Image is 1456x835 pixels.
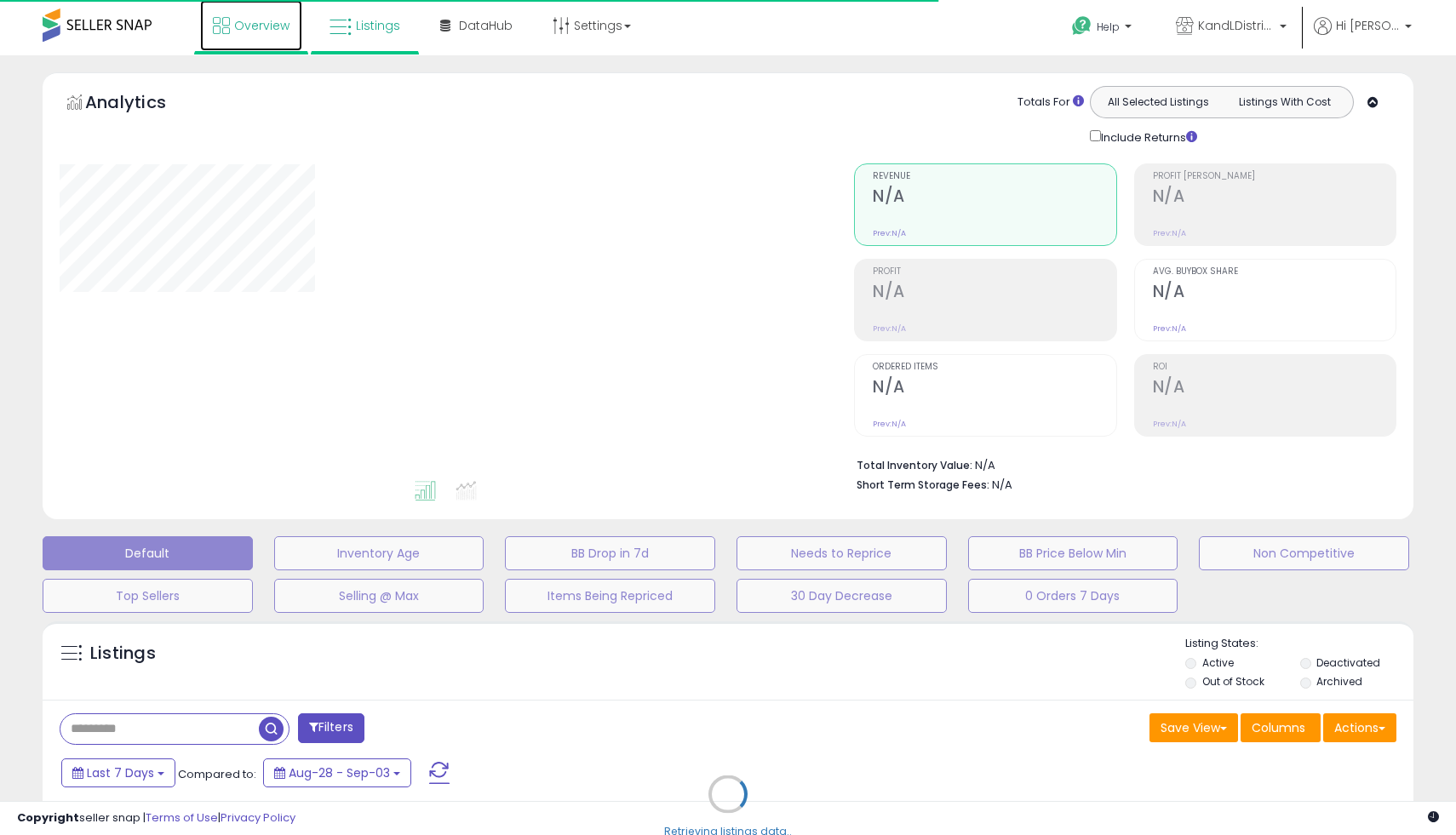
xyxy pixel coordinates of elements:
span: ROI [1153,363,1396,372]
span: Help [1097,20,1120,34]
small: Prev: N/A [873,323,906,334]
h2: N/A [1153,282,1396,305]
span: Hi [PERSON_NAME] [1336,17,1400,34]
button: Listings With Cost [1221,91,1348,113]
strong: Copyright [17,809,79,826]
button: Selling @ Max [274,579,484,613]
small: Prev: N/A [873,228,906,238]
button: 30 Day Decrease [737,579,947,613]
b: Total Inventory Value: [857,458,972,472]
span: Revenue [873,172,1115,181]
a: Hi [PERSON_NAME] [1314,17,1412,55]
button: All Selected Listings [1095,91,1222,113]
button: Items Being Repriced [505,579,715,613]
span: Listings [356,17,400,34]
button: BB Drop in 7d [505,536,715,570]
h2: N/A [873,282,1115,305]
span: Ordered Items [873,363,1115,372]
span: Profit [873,267,1115,277]
span: Avg. Buybox Share [1153,267,1396,277]
div: seller snap | | [17,810,295,826]
small: Prev: N/A [1153,323,1186,334]
button: BB Price Below Min [968,536,1178,570]
span: Profit [PERSON_NAME] [1153,172,1396,181]
button: Top Sellers [43,579,253,613]
h2: N/A [873,186,1115,209]
div: Include Returns [1077,127,1218,146]
span: KandLDistribution LLC [1198,17,1275,34]
span: N/A [992,477,1012,493]
button: Needs to Reprice [737,536,947,570]
span: DataHub [459,17,513,34]
h2: N/A [873,377,1115,400]
i: Get Help [1071,15,1092,37]
h2: N/A [1153,186,1396,209]
a: Help [1058,3,1149,55]
b: Short Term Storage Fees: [857,478,989,492]
button: Non Competitive [1199,536,1409,570]
h5: Analytics [85,90,199,118]
button: Inventory Age [274,536,484,570]
small: Prev: N/A [1153,419,1186,429]
span: Overview [234,17,289,34]
small: Prev: N/A [1153,228,1186,238]
button: Default [43,536,253,570]
h2: N/A [1153,377,1396,400]
div: Totals For [1017,94,1084,111]
button: 0 Orders 7 Days [968,579,1178,613]
small: Prev: N/A [873,419,906,429]
li: N/A [857,454,1384,474]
